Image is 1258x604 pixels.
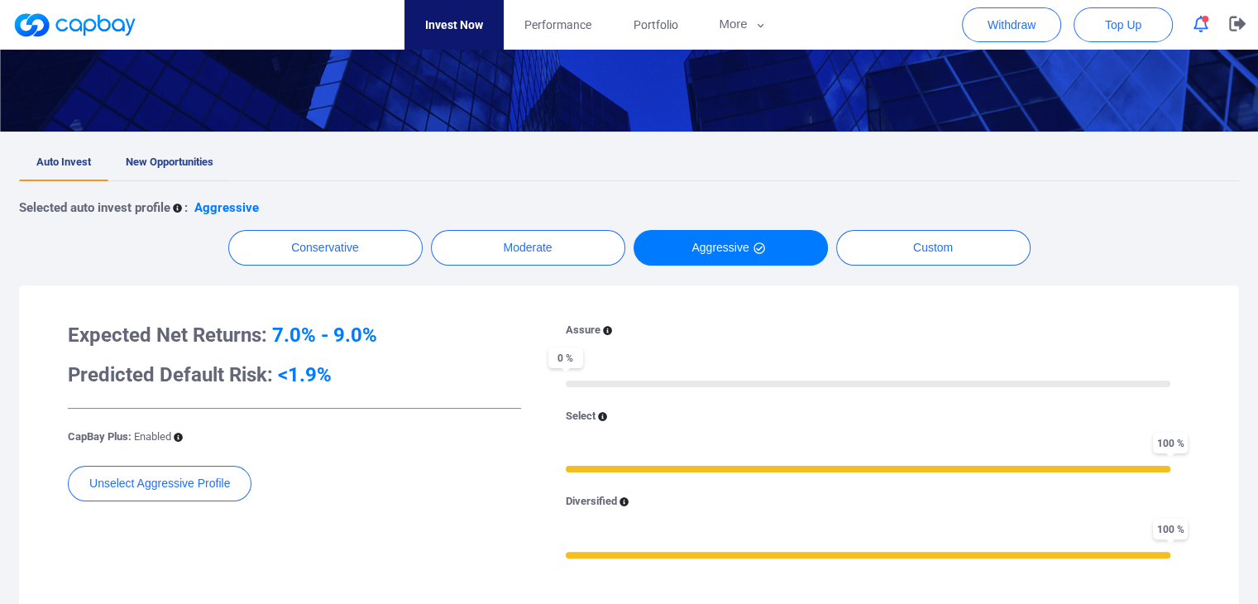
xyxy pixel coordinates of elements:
[1153,433,1188,453] span: 100 %
[548,348,583,368] span: 0 %
[228,230,423,266] button: Conservative
[566,493,617,511] p: Diversified
[272,324,377,347] span: 7.0% - 9.0%
[524,16,591,34] span: Performance
[1105,17,1141,33] span: Top Up
[1153,519,1188,539] span: 100 %
[566,408,596,425] p: Select
[634,230,828,266] button: Aggressive
[278,363,332,386] span: <1.9%
[566,322,600,339] p: Assure
[68,362,521,388] h3: Predicted Default Risk:
[68,429,171,446] p: CapBay Plus:
[68,466,251,501] button: Unselect Aggressive Profile
[36,156,91,168] span: Auto Invest
[134,430,171,443] span: Enabled
[836,230,1031,266] button: Custom
[19,198,170,218] p: Selected auto invest profile
[1074,7,1173,42] button: Top Up
[126,156,213,168] span: New Opportunities
[633,16,677,34] span: Portfolio
[68,322,521,348] h3: Expected Net Returns:
[431,230,625,266] button: Moderate
[962,7,1061,42] button: Withdraw
[184,198,188,218] p: :
[194,198,259,218] p: Aggressive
